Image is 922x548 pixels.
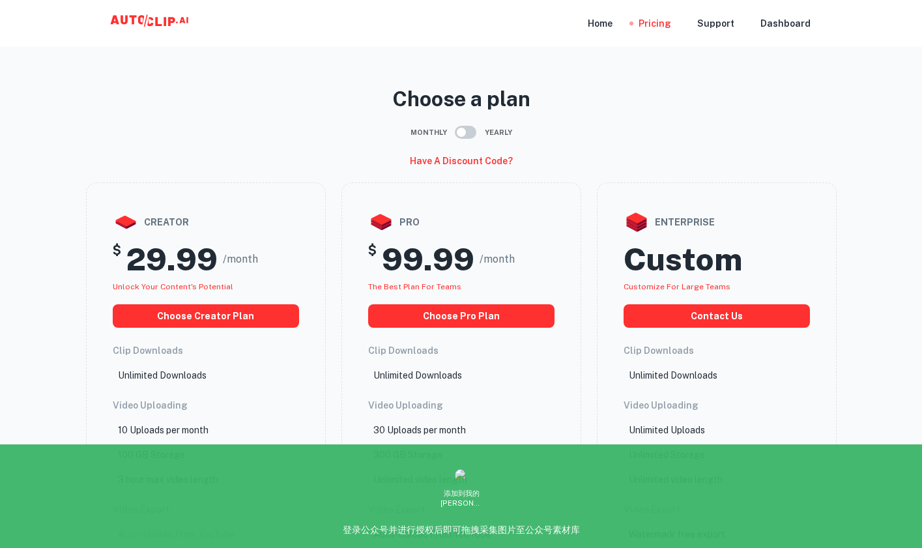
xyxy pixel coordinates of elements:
button: choose pro plan [368,304,555,328]
p: Choose a plan [86,83,837,115]
h6: Have a discount code? [410,154,513,168]
div: pro [368,209,555,235]
span: Customize for large teams [624,282,730,291]
h6: Clip Downloads [368,343,555,358]
div: creator [113,209,299,235]
span: /month [480,252,515,267]
div: enterprise [624,209,810,235]
span: Unlock your Content's potential [113,282,233,291]
h2: 29.99 [126,240,218,278]
h5: $ [113,240,121,278]
h6: Video Uploading [368,398,555,412]
h6: Clip Downloads [113,343,299,358]
span: Monthly [411,127,447,138]
span: Yearly [485,127,512,138]
p: 30 Uploads per month [373,423,466,437]
h6: Video Uploading [113,398,299,412]
p: Unlimited Downloads [629,368,717,382]
p: Unlimited Uploads [629,423,705,437]
h2: Custom [624,240,742,278]
button: choose creator plan [113,304,299,328]
p: Unlimited Downloads [118,368,207,382]
button: Contact us [624,304,810,328]
p: Unlimited Downloads [373,368,462,382]
h6: Clip Downloads [624,343,810,358]
p: 10 Uploads per month [118,423,209,437]
h6: Video Uploading [624,398,810,412]
span: The best plan for teams [368,282,461,291]
span: /month [223,252,258,267]
button: Have a discount code? [405,150,518,172]
h5: $ [368,240,377,278]
h2: 99.99 [382,240,474,278]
